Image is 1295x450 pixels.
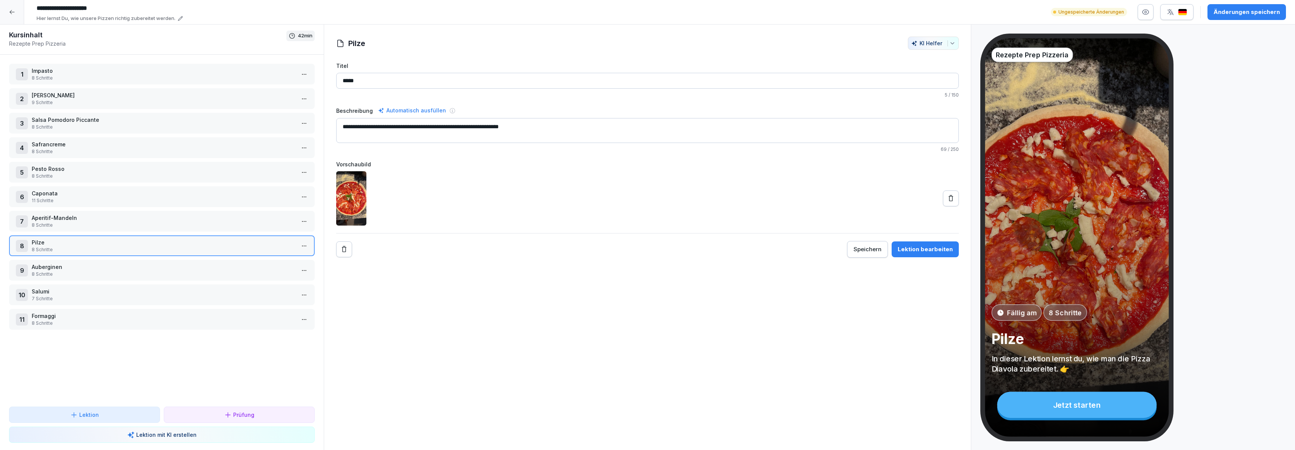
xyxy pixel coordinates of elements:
[9,211,315,232] div: 7Aperitif-Mandeln8 Schritte
[32,271,295,278] p: 8 Schritte
[32,320,295,327] p: 8 Schritte
[32,140,295,148] p: Safrancreme
[37,15,175,22] p: Hier lernst Du, wie unsere Pizzen richtig zubereitet werden.
[32,222,295,229] p: 8 Schritte
[847,241,888,258] button: Speichern
[1207,4,1286,20] button: Änderungen speichern
[32,246,295,253] p: 8 Schritte
[16,289,28,301] div: 10
[16,93,28,105] div: 2
[9,260,315,281] div: 9Auberginen8 Schritte
[32,214,295,222] p: Aperitif-Mandeln
[16,142,28,154] div: 4
[336,92,959,98] p: / 150
[336,62,959,70] label: Titel
[9,162,315,183] div: 5Pesto Rosso8 Schritte
[298,32,312,40] p: 42 min
[9,235,315,256] div: 8Pilze8 Schritte
[9,88,315,109] div: 2[PERSON_NAME]9 Schritte
[9,137,315,158] div: 4Safrancreme8 Schritte
[336,146,959,153] p: / 250
[9,186,315,207] div: 6Caponata11 Schritte
[854,245,881,253] div: Speichern
[16,313,28,326] div: 11
[16,68,28,80] div: 1
[16,117,28,129] div: 3
[9,113,315,134] div: 3Salsa Pomodoro Piccante8 Schritte
[233,411,254,419] p: Prüfung
[16,191,28,203] div: 6
[136,431,197,439] p: Lektion mit KI erstellen
[1007,307,1037,317] p: Fällig am
[377,106,448,115] div: Automatisch ausfüllen
[992,330,1162,348] p: Pilze
[9,64,315,84] div: 1Impasto8 Schritte
[32,165,295,173] p: Pesto Rosso
[9,309,315,330] div: 11Formaggi8 Schritte
[9,407,160,423] button: Lektion
[996,50,1069,60] p: Rezepte Prep Pizzeria
[32,124,295,131] p: 8 Schritte
[1213,8,1280,16] div: Änderungen speichern
[336,160,959,168] label: Vorschaubild
[16,240,28,252] div: 8
[16,166,28,178] div: 5
[32,312,295,320] p: Formaggi
[32,91,295,99] p: [PERSON_NAME]
[32,189,295,197] p: Caponata
[32,75,295,81] p: 8 Schritte
[32,263,295,271] p: Auberginen
[941,146,947,152] span: 69
[997,392,1157,418] div: Jetzt starten
[892,241,959,257] button: Lektion bearbeiten
[336,241,352,257] button: Remove
[9,40,286,48] p: Rezepte Prep Pizzeria
[32,67,295,75] p: Impasto
[336,107,373,115] label: Beschreibung
[911,40,955,46] div: KI Helfer
[32,148,295,155] p: 8 Schritte
[9,284,315,305] div: 10Salumi7 Schritte
[9,427,315,443] button: Lektion mit KI erstellen
[16,264,28,276] div: 9
[79,411,99,419] p: Lektion
[945,92,947,98] span: 5
[898,245,953,253] div: Lektion bearbeiten
[1049,307,1082,317] p: 8 Schritte
[348,38,365,49] h1: Pilze
[1178,9,1187,16] img: de.svg
[32,173,295,180] p: 8 Schritte
[32,287,295,295] p: Salumi
[32,116,295,124] p: Salsa Pomodoro Piccante
[908,37,959,50] button: KI Helfer
[164,407,315,423] button: Prüfung
[32,197,295,204] p: 11 Schritte
[16,215,28,227] div: 7
[992,353,1162,374] p: In dieser Lektion lernst du, wie man die Pizza Diavola zubereitet. 👉
[32,295,295,302] p: 7 Schritte
[1058,9,1124,15] p: Ungespeicherte Änderungen
[32,99,295,106] p: 9 Schritte
[9,31,286,40] h1: Kursinhalt
[32,238,295,246] p: Pilze
[336,171,366,226] img: qdxfo2axui99ryxzswjusx8p.png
